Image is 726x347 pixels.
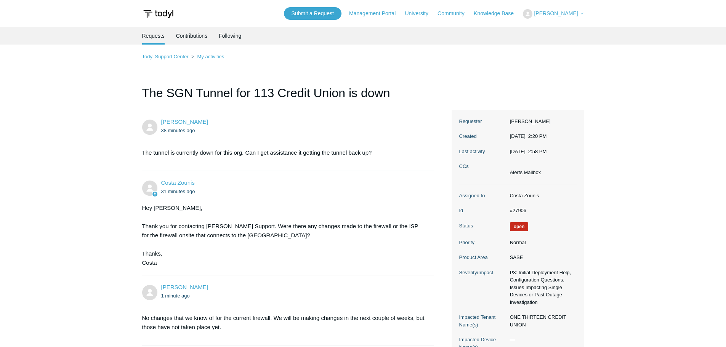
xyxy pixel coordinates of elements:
[459,148,506,155] dt: Last activity
[506,207,577,214] dd: #27906
[459,192,506,200] dt: Assigned to
[142,148,426,157] p: The tunnel is currently down for this org. Can I get assistance it getting the tunnel back up?
[161,284,208,290] span: Matt Cholin
[142,84,434,110] h1: The SGN Tunnel for 113 Credit Union is down
[161,189,195,194] time: 09/03/2025, 14:26
[459,269,506,277] dt: Severity/Impact
[510,149,547,154] time: 09/03/2025, 14:58
[438,10,472,18] a: Community
[506,254,577,261] dd: SASE
[459,163,506,170] dt: CCs
[161,284,208,290] a: [PERSON_NAME]
[161,128,195,133] time: 09/03/2025, 14:20
[459,254,506,261] dt: Product Area
[142,7,175,21] img: Todyl Support Center Help Center home page
[459,133,506,140] dt: Created
[142,313,426,332] p: No changes that we know of for the current firewall. We will be making changes in the next couple...
[506,118,577,125] dd: [PERSON_NAME]
[523,9,584,19] button: [PERSON_NAME]
[176,27,208,45] a: Contributions
[349,10,403,18] a: Management Portal
[284,7,341,20] a: Submit a Request
[534,10,578,16] span: [PERSON_NAME]
[142,203,426,267] div: Hey [PERSON_NAME], Thank you for contacting [PERSON_NAME] Support. Were there any changes made to...
[474,10,521,18] a: Knowledge Base
[161,293,190,299] time: 09/03/2025, 14:57
[459,239,506,246] dt: Priority
[219,27,241,45] a: Following
[506,192,577,200] dd: Costa Zounis
[459,313,506,328] dt: Impacted Tenant Name(s)
[506,239,577,246] dd: Normal
[510,222,529,231] span: We are working on a response for you
[161,118,208,125] a: [PERSON_NAME]
[405,10,436,18] a: University
[190,54,224,59] li: My activities
[197,54,224,59] a: My activities
[459,118,506,125] dt: Requester
[142,54,190,59] li: Todyl Support Center
[510,169,541,176] li: Alerts Mailbox
[510,133,547,139] time: 09/03/2025, 14:20
[459,222,506,230] dt: Status
[459,207,506,214] dt: Id
[506,313,577,328] dd: ONE THIRTEEN CREDIT UNION
[142,27,165,45] li: Requests
[506,336,577,344] dd: —
[161,179,195,186] a: Costa Zounis
[506,269,577,306] dd: P3: Initial Deployment Help, Configuration Questions, Issues Impacting Single Devices or Past Out...
[142,54,189,59] a: Todyl Support Center
[161,118,208,125] span: Matt Cholin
